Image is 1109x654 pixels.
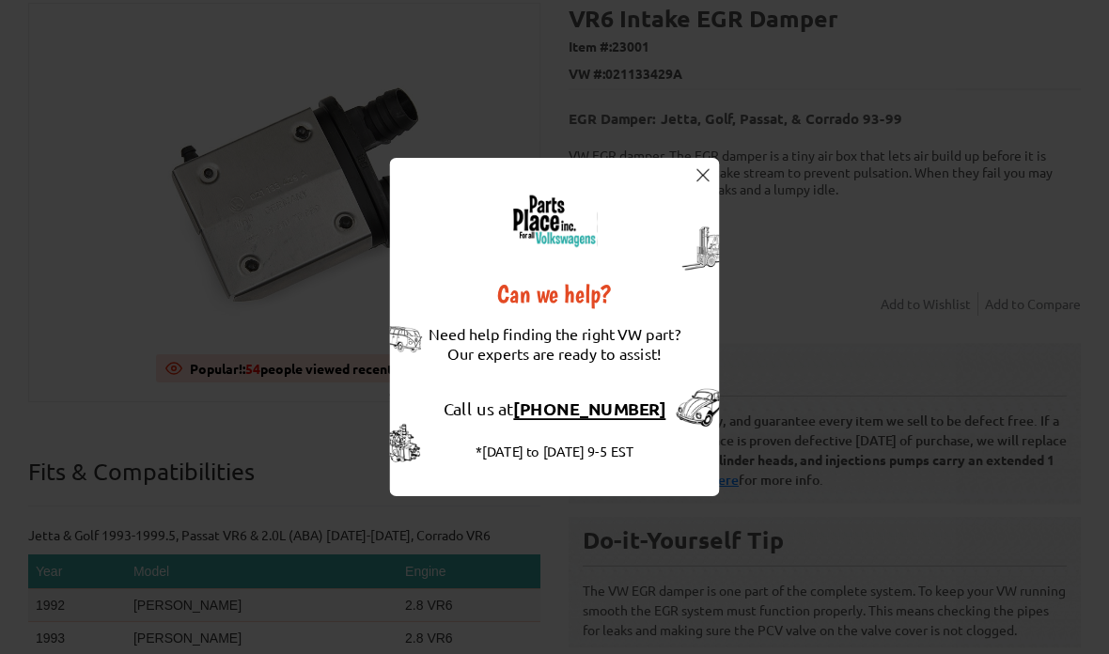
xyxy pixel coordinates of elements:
[444,397,666,418] a: Call us at[PHONE_NUMBER]
[429,306,680,381] div: Need help finding the right VW part? Our experts are ready to assist!
[429,281,680,306] div: Can we help?
[511,194,598,247] img: logo
[696,168,710,181] img: close
[513,397,665,418] strong: [PHONE_NUMBER]
[429,436,680,460] div: *[DATE] to [DATE] 9-5 EST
